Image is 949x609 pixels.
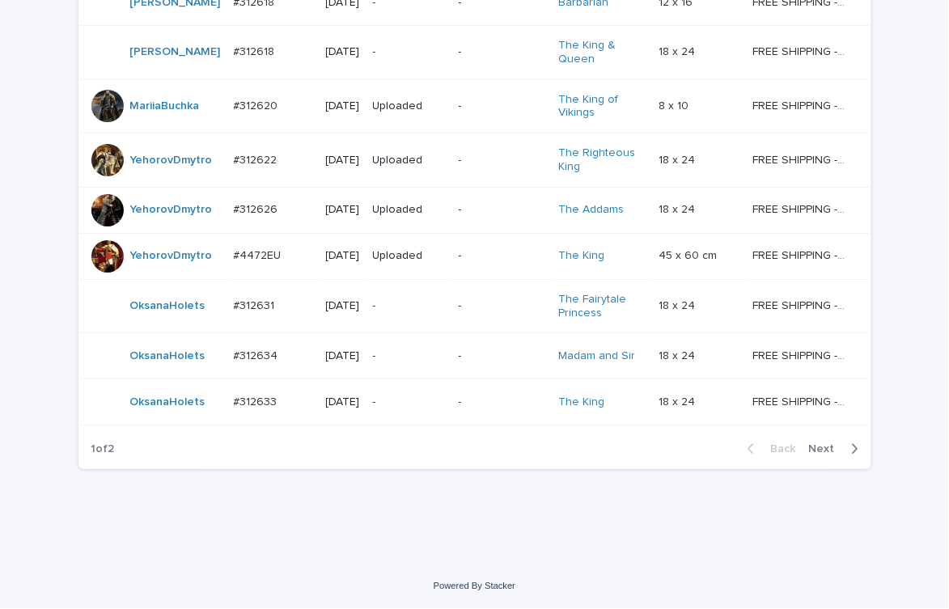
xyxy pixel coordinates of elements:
[78,79,871,133] tr: MariiaBuchka #312620#312620 [DATE]Uploaded-The King of Vikings 8 x 108 x 10 FREE SHIPPING - previ...
[752,42,848,59] p: FREE SHIPPING - preview in 1-2 business days, after your approval delivery will take 5-10 b.d.
[752,150,848,167] p: FREE SHIPPING - preview in 1-2 business days, after your approval delivery will take 5-10 b.d.
[752,200,848,217] p: FREE SHIPPING - preview in 1-2 business days, after your approval delivery will take 5-10 b.d.
[130,249,213,263] a: YehorovDmytro
[752,96,848,113] p: FREE SHIPPING - preview in 1-2 business days, after your approval delivery will take 5-10 b.d.
[78,133,871,188] tr: YehorovDmytro #312622#312622 [DATE]Uploaded-The Righteous King 18 x 2418 x 24 FREE SHIPPING - pre...
[78,429,128,469] p: 1 of 2
[234,246,285,263] p: #4472EU
[558,349,635,363] a: Madam and Sir
[130,349,205,363] a: OksanaHolets
[558,249,604,263] a: The King
[234,392,281,409] p: #312633
[373,99,446,113] p: Uploaded
[434,581,515,590] a: Powered By Stacker
[78,26,871,80] tr: [PERSON_NAME] #312618#312618 [DATE]--The King & Queen 18 x 2418 x 24 FREE SHIPPING - preview in 1...
[459,154,545,167] p: -
[78,233,871,279] tr: YehorovDmytro #4472EU#4472EU [DATE]Uploaded-The King 45 x 60 cm45 x 60 cm FREE SHIPPING - preview...
[459,299,545,313] p: -
[558,395,604,409] a: The King
[234,42,278,59] p: #312618
[373,45,446,59] p: -
[659,42,699,59] p: 18 x 24
[752,346,848,363] p: FREE SHIPPING - preview in 1-2 business days, after your approval delivery will take 5-10 b.d.
[459,45,545,59] p: -
[459,249,545,263] p: -
[78,187,871,233] tr: YehorovDmytro #312626#312626 [DATE]Uploaded-The Addams 18 x 2418 x 24 FREE SHIPPING - preview in ...
[373,395,446,409] p: -
[78,279,871,333] tr: OksanaHolets #312631#312631 [DATE]--The Fairytale Princess 18 x 2418 x 24 FREE SHIPPING - preview...
[558,293,646,320] a: The Fairytale Princess
[78,333,871,379] tr: OksanaHolets #312634#312634 [DATE]--Madam and Sir 18 x 2418 x 24 FREE SHIPPING - preview in 1-2 b...
[659,246,721,263] p: 45 x 60 cm
[659,296,699,313] p: 18 x 24
[234,96,282,113] p: #312620
[373,349,446,363] p: -
[130,99,200,113] a: MariiaBuchka
[234,346,282,363] p: #312634
[326,249,360,263] p: [DATE]
[130,203,213,217] a: YehorovDmytro
[326,203,360,217] p: [DATE]
[761,443,796,455] span: Back
[558,203,624,217] a: The Addams
[558,93,646,121] a: The King of Vikings
[130,299,205,313] a: OksanaHolets
[373,203,446,217] p: Uploaded
[373,299,446,313] p: -
[558,146,646,174] a: The Righteous King
[659,96,693,113] p: 8 x 10
[752,296,848,313] p: FREE SHIPPING - preview in 1-2 business days, after your approval delivery will take 5-10 b.d.
[326,45,360,59] p: [DATE]
[752,246,848,263] p: FREE SHIPPING - preview in 1-2 business days, after your approval delivery will take 6-10 busines...
[326,154,360,167] p: [DATE]
[809,443,845,455] span: Next
[130,45,221,59] a: [PERSON_NAME]
[803,442,871,456] button: Next
[326,349,360,363] p: [DATE]
[558,39,646,66] a: The King & Queen
[234,200,282,217] p: #312626
[659,346,699,363] p: 18 x 24
[459,203,545,217] p: -
[130,395,205,409] a: OksanaHolets
[659,150,699,167] p: 18 x 24
[326,299,360,313] p: [DATE]
[459,99,545,113] p: -
[735,442,803,456] button: Back
[326,99,360,113] p: [DATE]
[752,392,848,409] p: FREE SHIPPING - preview in 1-2 business days, after your approval delivery will take 5-10 b.d.
[78,379,871,425] tr: OksanaHolets #312633#312633 [DATE]--The King 18 x 2418 x 24 FREE SHIPPING - preview in 1-2 busine...
[373,154,446,167] p: Uploaded
[130,154,213,167] a: YehorovDmytro
[459,349,545,363] p: -
[659,392,699,409] p: 18 x 24
[234,296,278,313] p: #312631
[326,395,360,409] p: [DATE]
[459,395,545,409] p: -
[659,200,699,217] p: 18 x 24
[373,249,446,263] p: Uploaded
[234,150,281,167] p: #312622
